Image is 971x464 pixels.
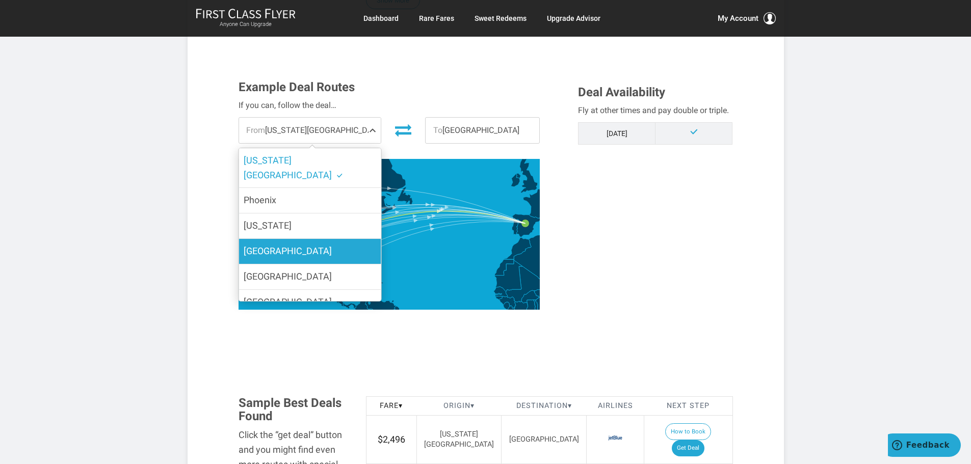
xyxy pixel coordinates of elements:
[578,85,665,99] span: Deal Availability
[416,396,502,416] th: Origin
[391,300,394,302] path: Trinidad and Tobago
[494,260,522,291] path: Mauritania
[888,433,961,459] iframe: Opens a widget where you can find more information
[512,219,519,235] path: Portugal
[506,266,543,302] path: Mali
[607,430,623,446] span: JetBlue
[244,155,332,180] span: [US_STATE][GEOGRAPHIC_DATA]
[366,396,416,416] th: Fare
[378,434,405,445] span: $2,496
[568,401,572,410] span: ▾
[244,195,276,205] span: Phoenix
[534,300,538,312] path: Togo
[503,302,510,310] path: Sierra Leone
[547,9,600,28] a: Upgrade Advisor
[504,237,531,259] path: Morocco
[527,299,536,314] path: Ghana
[578,104,732,117] div: Fly at other times and pay double or triple.
[433,125,442,135] span: To
[521,219,536,227] g: Madrid
[536,297,543,311] path: Benin
[672,440,704,456] a: Get Deal
[587,396,644,416] th: Airlines
[523,188,556,221] path: France
[239,99,540,112] div: If you can, follow the deal…
[239,80,355,94] span: Example Deal Routes
[246,125,265,135] span: From
[196,21,296,28] small: Anyone Can Upgrade
[424,430,494,449] span: [US_STATE][GEOGRAPHIC_DATA]
[419,9,454,28] a: Rare Fares
[579,122,655,144] td: [DATE]
[244,296,332,307] span: [GEOGRAPHIC_DATA]
[470,401,475,410] span: ▾
[511,173,520,186] path: Ireland
[718,12,776,24] button: My Account
[389,119,417,141] button: Invert Route Direction
[336,299,344,307] path: Costa Rica
[718,12,758,24] span: My Account
[516,158,538,193] path: United Kingdom
[644,396,732,416] th: Next Step
[475,9,527,28] a: Sweet Redeems
[196,8,296,19] img: First Class Flyer
[426,118,539,143] span: [GEOGRAPHIC_DATA]
[196,8,296,29] a: First Class FlyerAnyone Can Upgrade
[343,303,356,309] path: Panama
[239,396,351,423] h3: Sample Best Deals Found
[363,9,399,28] a: Dashboard
[509,435,579,444] span: [GEOGRAPHIC_DATA]
[521,290,539,303] path: Burkina Faso
[495,296,502,299] path: Guinea-Bissau
[239,118,381,143] span: [US_STATE][GEOGRAPHIC_DATA]
[514,301,528,315] path: Côte d'Ivoire
[493,287,508,297] path: Senegal
[399,401,403,410] span: ▾
[665,423,711,441] button: How to Book
[514,234,561,281] path: Algeria
[502,396,587,416] th: Destination
[244,220,292,231] span: [US_STATE]
[495,293,502,294] path: Gambia
[244,245,332,256] span: [GEOGRAPHIC_DATA]
[494,259,514,276] path: Western Sahara
[244,271,332,282] span: [GEOGRAPHIC_DATA]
